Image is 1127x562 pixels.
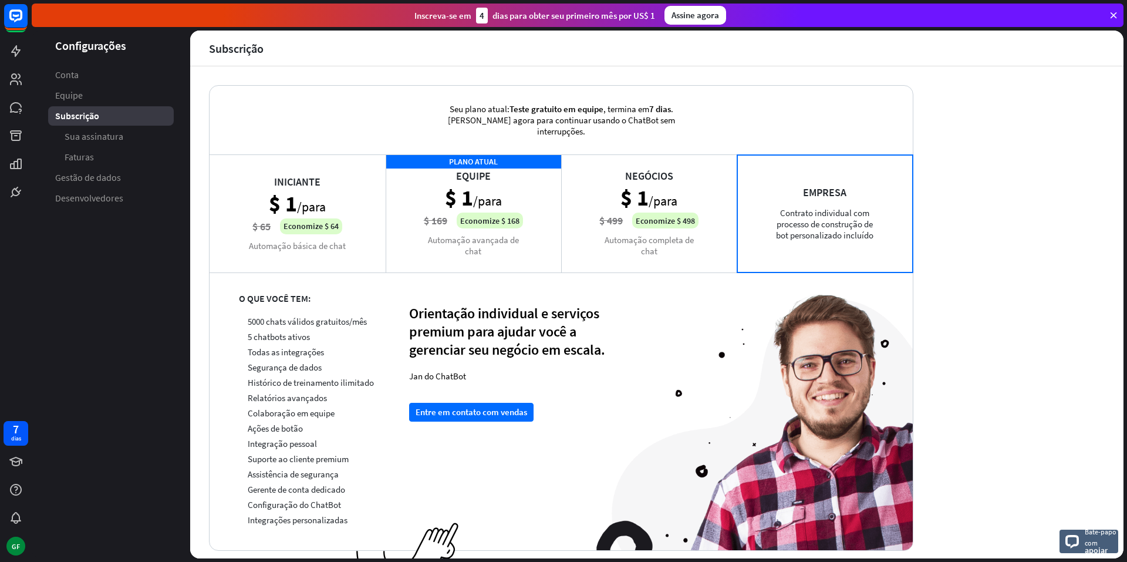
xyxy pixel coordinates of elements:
font: Ações de botão [248,423,303,434]
font: . [PERSON_NAME] agora para continuar usando o ChatBot sem interrupções. [448,103,675,137]
font: Subscrição [209,41,264,56]
button: Entre em contato com vendas [409,403,534,422]
font: Colaboração em equipe [248,408,335,419]
font: GF [12,542,20,551]
font: apoiar [1085,545,1108,556]
a: Faturas [48,147,174,167]
font: Seu plano atual: [450,103,509,115]
font: Subscrição [55,110,99,122]
font: Desenvolvedores [55,192,123,204]
button: Abra o widget de bate-papo do LiveChat [9,5,45,40]
font: Configurações [55,38,126,53]
font: Todas as integrações [248,346,324,358]
font: Suporte ao cliente premium [248,453,349,465]
font: Faturas [65,151,94,163]
font: 5000 chats válidos gratuitos/mês [248,316,367,327]
font: dias para obter seu primeiro mês por US$ 1 [492,10,655,21]
font: Integrações personalizadas [248,514,347,526]
font: Relatórios avançados [248,392,327,403]
font: Inscreva-se em [414,10,471,21]
a: Sua assinatura [48,127,174,146]
font: 5 chatbots ativos [248,331,310,342]
font: Histórico de treinamento ilimitado [248,377,374,388]
a: Gestão de dados [48,168,174,187]
font: Assine agora [672,9,719,21]
font: Assistência de segurança [248,469,339,480]
font: dias [11,435,21,442]
a: Desenvolvedores [48,189,174,208]
font: Equipe [55,89,83,101]
font: Configuração do ChatBot [248,499,341,510]
font: Sua assinatura [65,130,123,142]
font: Gerente de conta dedicado [248,484,345,495]
font: 7 [13,422,19,436]
font: Conta [55,69,79,80]
font: Entre em contato com vendas [416,406,527,418]
font: 4 [480,10,484,21]
font: 7 dias [649,103,671,115]
font: Orientação individual e serviços premium para ajudar você a gerenciar seu negócio em escala. [409,304,605,359]
a: 7 dias [4,421,28,446]
font: Jan do ChatBot [409,371,466,382]
font: O QUE VOCÊ TEM: [239,292,311,304]
font: Gestão de dados [55,171,121,183]
font: Teste gratuito em equipe [509,103,603,115]
a: Equipe [48,86,174,105]
font: Bate-papo com [1085,527,1116,547]
font: , termina em [603,103,649,115]
font: Integração pessoal [248,438,317,449]
font: Segurança de dados [248,362,322,373]
a: Conta [48,65,174,85]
